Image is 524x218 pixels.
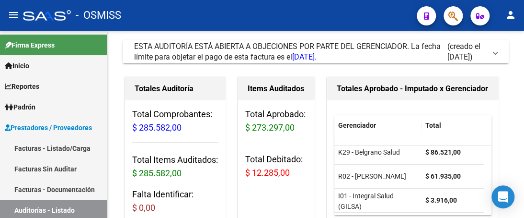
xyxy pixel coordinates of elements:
[132,188,218,215] h3: Falta Identificar:
[123,40,509,63] mat-expansion-panel-header: ESTA AUDITORÍA ESTÁ ABIERTA A OBJECIONES POR PARTE DEL GERENCIADOR. La fecha límite para objetar ...
[338,172,406,180] span: R02 - [PERSON_NAME]
[5,61,29,71] span: Inicio
[5,102,35,112] span: Padrón
[425,172,461,180] strong: $ 61.935,00
[8,9,19,21] mat-icon: menu
[425,196,457,204] strong: $ 3.916,00
[334,115,421,136] datatable-header-cell: Gerenciador
[245,108,307,134] h3: Total Aprobado:
[134,42,441,61] span: ESTA AUDITORÍA ESTÁ ABIERTA A OBJECIONES POR PARTE DEL GERENCIADOR. La fecha límite para objetar ...
[337,81,489,97] h1: Totales Aprobado - Imputado x Gerenciador
[135,81,216,97] h1: Totales Auditoría
[5,81,39,92] span: Reportes
[425,121,441,129] span: Total
[245,168,290,178] span: $ 12.285,00
[338,192,394,211] span: I01 - Integral Salud (GILSA)
[447,41,486,62] span: (creado el [DATE])
[421,115,484,136] datatable-header-cell: Total
[338,121,376,129] span: Gerenciador
[245,122,295,133] span: $ 273.297,00
[505,9,516,21] mat-icon: person
[425,148,461,156] strong: $ 86.521,00
[292,52,317,61] span: [DATE].
[5,40,55,50] span: Firma Express
[76,5,121,26] span: - OSMISS
[338,148,400,156] span: K29 - Belgrano Salud
[491,185,514,208] div: Open Intercom Messenger
[132,108,218,134] h3: Total Comprobantes:
[132,153,218,180] h3: Total Items Auditados:
[245,153,307,180] h3: Total Debitado:
[5,122,92,133] span: Prestadores / Proveedores
[132,168,182,178] span: $ 285.582,00
[132,122,182,133] span: $ 285.582,00
[132,203,155,213] span: $ 0,00
[248,81,305,97] h1: Items Auditados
